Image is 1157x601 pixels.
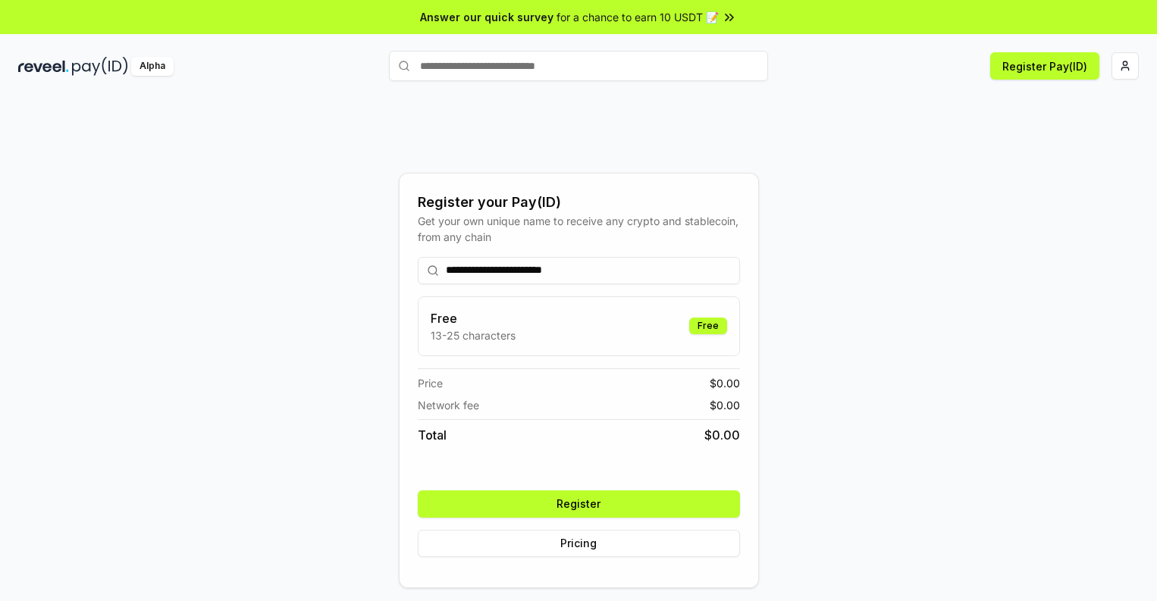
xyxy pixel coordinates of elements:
[418,375,443,391] span: Price
[704,426,740,444] span: $ 0.00
[18,57,69,76] img: reveel_dark
[418,530,740,557] button: Pricing
[131,57,174,76] div: Alpha
[431,309,516,327] h3: Free
[431,327,516,343] p: 13-25 characters
[418,426,447,444] span: Total
[557,9,719,25] span: for a chance to earn 10 USDT 📝
[72,57,128,76] img: pay_id
[418,397,479,413] span: Network fee
[689,318,727,334] div: Free
[990,52,1099,80] button: Register Pay(ID)
[710,375,740,391] span: $ 0.00
[418,490,740,518] button: Register
[420,9,553,25] span: Answer our quick survey
[710,397,740,413] span: $ 0.00
[418,192,740,213] div: Register your Pay(ID)
[418,213,740,245] div: Get your own unique name to receive any crypto and stablecoin, from any chain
